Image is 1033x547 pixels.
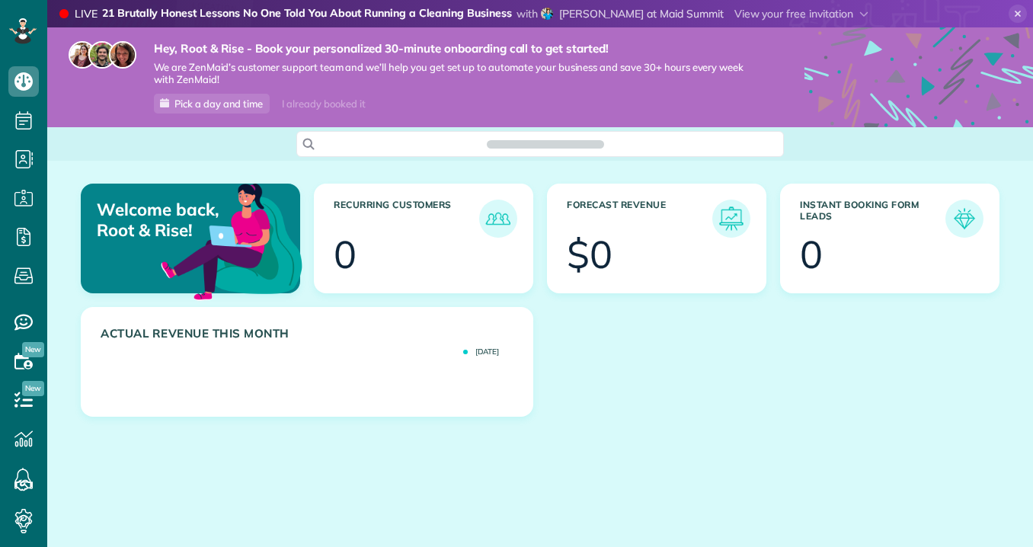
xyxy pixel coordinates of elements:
img: icon_recurring_customers-cf858462ba22bcd05b5a5880d41d6543d210077de5bb9ebc9590e49fd87d84ed.png [483,203,513,234]
img: jorge-587dff0eeaa6aab1f244e6dc62b8924c3b6ad411094392a53c71c6c4a576187d.jpg [88,41,116,69]
img: maria-72a9807cf96188c08ef61303f053569d2e2a8a1cde33d635c8a3ac13582a053d.jpg [69,41,96,69]
span: Search ZenMaid… [502,136,588,152]
img: icon_forecast_revenue-8c13a41c7ed35a8dcfafea3cbb826a0462acb37728057bba2d056411b612bbbe.png [716,203,747,234]
span: New [22,381,44,396]
span: [DATE] [463,348,499,356]
div: I already booked it [273,94,374,114]
div: 0 [334,235,357,273]
h3: Forecast Revenue [567,200,712,238]
span: New [22,342,44,357]
div: 0 [800,235,823,273]
p: Welcome back, Root & Rise! [97,200,228,240]
strong: Hey, Root & Rise - Book your personalized 30-minute onboarding call to get started! [154,41,759,56]
span: We are ZenMaid’s customer support team and we’ll help you get set up to automate your business an... [154,61,759,87]
span: Pick a day and time [174,98,263,110]
h3: Instant Booking Form Leads [800,200,945,238]
h3: Recurring Customers [334,200,479,238]
strong: 21 Brutally Honest Lessons No One Told You About Running a Cleaning Business [102,6,512,22]
img: icon_form_leads-04211a6a04a5b2264e4ee56bc0799ec3eb69b7e499cbb523a139df1d13a81ae0.png [949,203,980,234]
a: Pick a day and time [154,94,270,114]
div: $0 [567,235,612,273]
h3: Actual Revenue this month [101,327,517,341]
span: with [516,7,538,21]
span: [PERSON_NAME] at Maid Summit [559,7,724,21]
img: dashboard_welcome-42a62b7d889689a78055ac9021e634bf52bae3f8056760290aed330b23ab8690.png [158,166,305,314]
img: angela-brown-4d683074ae0fcca95727484455e3f3202927d5098cd1ff65ad77dadb9e4011d8.jpg [541,8,553,20]
img: michelle-19f622bdf1676172e81f8f8fba1fb50e276960ebfe0243fe18214015130c80e4.jpg [109,41,136,69]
